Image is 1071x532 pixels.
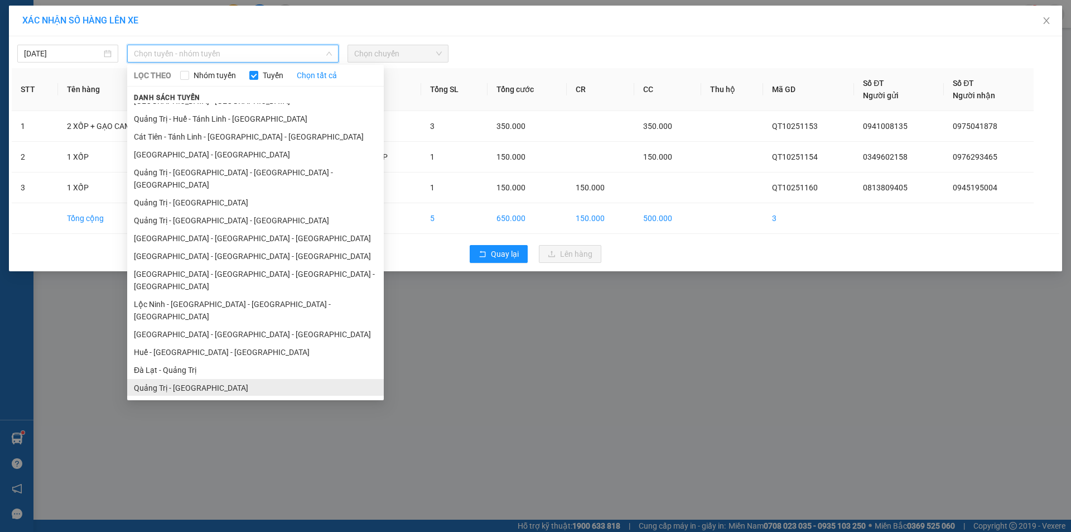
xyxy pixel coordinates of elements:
span: 0975041878 [953,122,997,131]
button: Close [1031,6,1062,37]
span: Chọn tuyến - nhóm tuyến [134,45,332,62]
div: VP An Sương [107,9,185,36]
li: [GEOGRAPHIC_DATA] - [GEOGRAPHIC_DATA] - [GEOGRAPHIC_DATA] [127,229,384,247]
li: Quảng Trị - [GEOGRAPHIC_DATA] - [GEOGRAPHIC_DATA] [127,212,384,229]
th: Tổng cước [488,68,567,111]
span: LỌC THEO [134,69,171,82]
div: 0855963246 [107,36,185,52]
span: Gửi: [9,11,27,22]
th: Thu hộ [701,68,763,111]
td: 3 [12,172,58,203]
span: 350.000 [496,122,525,131]
li: [GEOGRAPHIC_DATA] - [GEOGRAPHIC_DATA] - [GEOGRAPHIC_DATA] [127,325,384,343]
button: uploadLên hàng [539,245,601,263]
span: 150.000 [496,183,525,192]
li: Quảng Trị - [GEOGRAPHIC_DATA] - [GEOGRAPHIC_DATA] - [GEOGRAPHIC_DATA] [127,164,384,194]
span: rollback [479,250,486,259]
span: 0349602158 [863,152,908,161]
span: Quay lại [491,248,519,260]
span: QT10251153 [772,122,818,131]
th: Tên hàng [58,68,176,111]
td: 650.000 [488,203,567,234]
li: Lộc Ninh - [GEOGRAPHIC_DATA] - [GEOGRAPHIC_DATA] - [GEOGRAPHIC_DATA] [127,295,384,325]
span: DĐ: [9,58,26,70]
span: 1 [430,183,435,192]
span: QT10251160 [772,183,818,192]
td: 500.000 [634,203,702,234]
span: Tuyến [258,69,288,82]
th: CR [567,68,634,111]
span: DĐ: [107,58,123,70]
span: Số ĐT [953,79,974,88]
th: CC [634,68,702,111]
span: 350.000 [643,122,672,131]
th: STT [12,68,58,111]
span: Người nhận [953,91,995,100]
span: 0813809405 [863,183,908,192]
span: Nhận: [107,11,133,22]
td: 2 [12,142,58,172]
span: Chọn chuyến [354,45,442,62]
span: XÁC NHẬN SỐ HÀNG LÊN XE [22,15,138,26]
li: Quảng Trị - [GEOGRAPHIC_DATA] [127,194,384,212]
td: 150.000 [567,203,634,234]
td: 1 XỐP [58,142,176,172]
input: 11/10/2025 [24,47,102,60]
span: 150.000 [576,183,605,192]
span: 3 [430,122,435,131]
td: 5 [421,203,488,234]
span: SUỐI TIÊN [107,52,161,91]
td: 3 [763,203,855,234]
td: Tổng cộng [58,203,176,234]
span: 150.000 [643,152,672,161]
span: Số ĐT [863,79,884,88]
li: Quảng Trị - Huế - Tánh Linh - [GEOGRAPHIC_DATA] [127,110,384,128]
button: rollbackQuay lại [470,245,528,263]
span: 0941008135 [863,122,908,131]
li: Huế - [GEOGRAPHIC_DATA] - [GEOGRAPHIC_DATA] [127,343,384,361]
th: Mã GD [763,68,855,111]
li: [GEOGRAPHIC_DATA] - [GEOGRAPHIC_DATA] [127,146,384,164]
span: QT10251154 [772,152,818,161]
li: Cát Tiên - Tánh Linh - [GEOGRAPHIC_DATA] - [GEOGRAPHIC_DATA] [127,128,384,146]
li: [GEOGRAPHIC_DATA] - [GEOGRAPHIC_DATA] - [GEOGRAPHIC_DATA] - [GEOGRAPHIC_DATA] [127,265,384,295]
span: 150.000 [496,152,525,161]
div: VP 330 [PERSON_NAME] [9,9,99,36]
li: Đà Lạt - Quảng Trị [127,361,384,379]
td: 1 [12,111,58,142]
span: 0945195004 [953,183,997,192]
div: 0944127997 [9,36,99,52]
span: Người gửi [863,91,899,100]
span: down [326,50,332,57]
li: Quảng Trị - [GEOGRAPHIC_DATA] [127,379,384,397]
td: 1 XỐP [58,172,176,203]
a: Chọn tất cả [297,69,337,82]
span: Nhóm tuyến [189,69,240,82]
span: 0976293465 [953,152,997,161]
span: Danh sách tuyến [127,93,207,103]
span: 1 [430,152,435,161]
th: Tổng SL [421,68,488,111]
span: close [1042,16,1051,25]
li: [GEOGRAPHIC_DATA] - [GEOGRAPHIC_DATA] - [GEOGRAPHIC_DATA] [127,247,384,265]
span: 330 [26,52,54,71]
td: 2 XỐP + GẠO CAM [58,111,176,142]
